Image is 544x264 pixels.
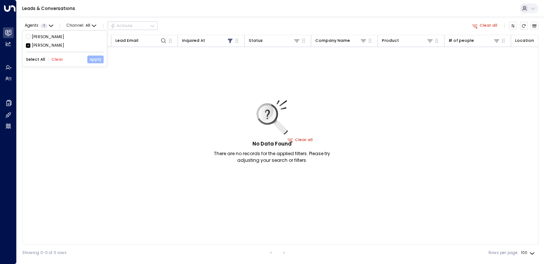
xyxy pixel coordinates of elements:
div: [PERSON_NAME] [26,43,104,49]
button: Select All [26,57,45,62]
div: [PERSON_NAME] [32,34,64,40]
div: [PERSON_NAME] [26,34,104,40]
button: Clear [51,57,63,62]
div: [PERSON_NAME] [32,43,64,49]
button: Apply [87,56,104,63]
